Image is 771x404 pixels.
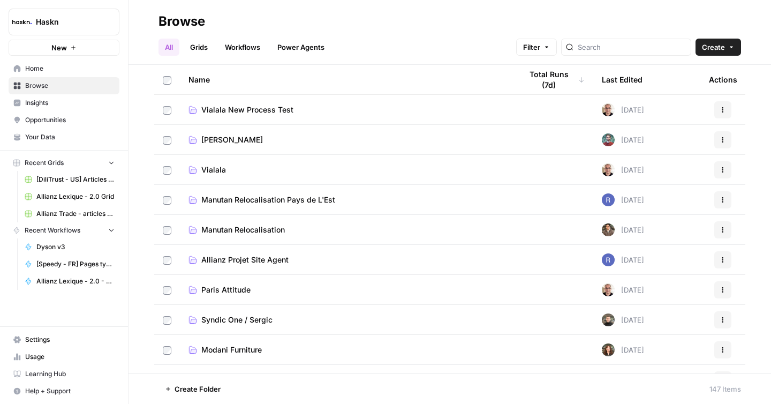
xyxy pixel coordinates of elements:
[188,134,504,145] a: [PERSON_NAME]
[175,384,221,394] span: Create Folder
[271,39,331,56] a: Power Agents
[201,255,289,265] span: Allianz Projet Site Agent
[9,40,119,56] button: New
[201,104,293,115] span: Vialala New Process Test
[201,315,273,325] span: Syndic One / Sergic
[218,39,267,56] a: Workflows
[602,283,615,296] img: 7vx8zh0uhckvat9sl0ytjj9ndhgk
[25,335,115,345] span: Settings
[9,331,119,348] a: Settings
[25,158,64,168] span: Recent Grids
[25,115,115,125] span: Opportunities
[521,65,585,94] div: Total Runs (7d)
[702,42,725,53] span: Create
[188,104,504,115] a: Vialala New Process Test
[709,65,737,94] div: Actions
[602,193,615,206] img: u6bh93quptsxrgw026dpd851kwjs
[602,253,644,266] div: [DATE]
[158,13,205,30] div: Browse
[25,64,115,73] span: Home
[20,171,119,188] a: [DiliTrust - US] Articles de blog 700-1000 mots Grid
[188,65,504,94] div: Name
[602,103,615,116] img: 7vx8zh0uhckvat9sl0ytjj9ndhgk
[188,315,504,325] a: Syndic One / Sergic
[51,42,67,53] span: New
[158,39,179,56] a: All
[9,348,119,365] a: Usage
[20,188,119,205] a: Allianz Lexique - 2.0 Grid
[9,222,119,238] button: Recent Workflows
[36,259,115,269] span: [Speedy - FR] Pages type de pneu & prestation - 800 mots
[602,373,644,386] div: [DATE]
[9,94,119,111] a: Insights
[9,60,119,77] a: Home
[36,17,101,27] span: Haskn
[20,256,119,273] a: [Speedy - FR] Pages type de pneu & prestation - 800 mots
[25,226,80,235] span: Recent Workflows
[36,175,115,184] span: [DiliTrust - US] Articles de blog 700-1000 mots Grid
[602,373,615,386] img: 5iwot33yo0fowbxplqtedoh7j1jy
[25,386,115,396] span: Help + Support
[602,103,644,116] div: [DATE]
[25,98,115,108] span: Insights
[36,242,115,252] span: Dyson v3
[188,345,504,355] a: Modani Furniture
[523,42,540,53] span: Filter
[20,238,119,256] a: Dyson v3
[602,193,644,206] div: [DATE]
[602,283,644,296] div: [DATE]
[602,223,644,236] div: [DATE]
[188,285,504,295] a: Paris Attitude
[36,192,115,201] span: Allianz Lexique - 2.0 Grid
[602,65,642,94] div: Last Edited
[188,255,504,265] a: Allianz Projet Site Agent
[25,352,115,362] span: Usage
[25,369,115,379] span: Learning Hub
[201,194,335,205] span: Manutan Relocalisation Pays de L'Est
[184,39,214,56] a: Grids
[201,285,251,295] span: Paris Attitude
[20,205,119,222] a: Allianz Trade - articles de blog Grid
[602,133,615,146] img: kh2zl9bepegbkudgc8udwrcnxcy3
[9,9,119,35] button: Workspace: Haskn
[158,380,227,398] button: Create Folder
[9,111,119,129] a: Opportunities
[201,164,226,175] span: Vialala
[188,225,504,235] a: Manutan Relocalisation
[696,39,741,56] button: Create
[516,39,557,56] button: Filter
[201,225,285,235] span: Manutan Relocalisation
[602,343,615,356] img: wbc4lf7e8no3nva14b2bd9f41fnh
[25,132,115,142] span: Your Data
[602,223,615,236] img: dizo4u6k27cofk4obq9v5qvvdkyt
[9,129,119,146] a: Your Data
[9,77,119,94] a: Browse
[602,163,615,176] img: 7vx8zh0uhckvat9sl0ytjj9ndhgk
[36,209,115,219] span: Allianz Trade - articles de blog Grid
[201,134,263,145] span: [PERSON_NAME]
[20,273,119,290] a: Allianz Lexique - 2.0 - Emprunteur - août 2025
[9,383,119,400] button: Help + Support
[9,365,119,383] a: Learning Hub
[602,133,644,146] div: [DATE]
[602,313,615,326] img: udf09rtbz9abwr5l4z19vkttxmie
[709,384,741,394] div: 147 Items
[578,42,686,53] input: Search
[188,164,504,175] a: Vialala
[602,253,615,266] img: u6bh93quptsxrgw026dpd851kwjs
[602,163,644,176] div: [DATE]
[602,343,644,356] div: [DATE]
[201,345,262,355] span: Modani Furniture
[602,313,644,326] div: [DATE]
[36,276,115,286] span: Allianz Lexique - 2.0 - Emprunteur - août 2025
[12,12,32,32] img: Haskn Logo
[9,155,119,171] button: Recent Grids
[188,194,504,205] a: Manutan Relocalisation Pays de L'Est
[25,81,115,91] span: Browse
